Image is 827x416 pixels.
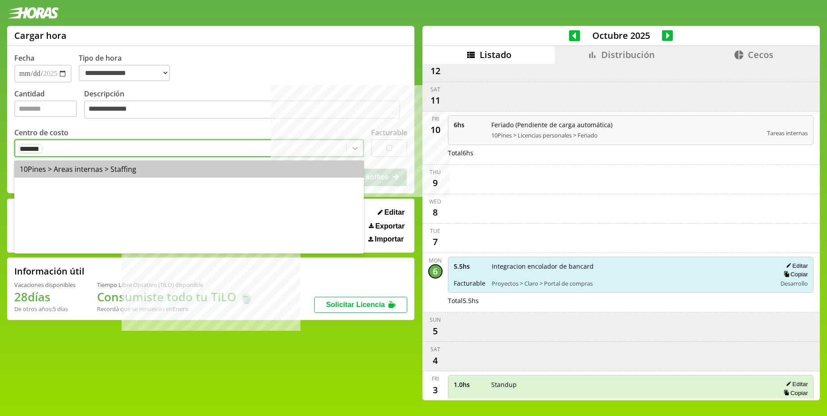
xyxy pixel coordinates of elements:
span: 10Pines > Gestion horizontal > Standup semanal [491,398,761,406]
span: Distribución [601,49,655,61]
label: Tipo de hora [79,53,177,83]
div: scrollable content [422,64,820,399]
label: Facturable [371,128,407,137]
img: logotipo [7,7,59,19]
select: Tipo de hora [79,65,170,81]
input: Cantidad [14,100,77,117]
span: Exportar [375,222,405,230]
span: 6 hs [454,121,485,129]
button: Solicitar Licencia [314,297,407,313]
div: Sat [430,86,440,93]
h1: 28 días [14,289,76,305]
b: Enero [173,305,189,313]
button: Copiar [781,270,808,278]
label: Fecha [14,53,34,63]
span: Octubre 2025 [580,29,662,42]
div: Recordá que se renuevan en [97,305,253,313]
div: Sun [430,316,441,324]
span: Standup [491,380,761,389]
div: Wed [429,198,441,205]
span: Tareas internas [767,129,808,137]
span: 5.5 hs [454,262,485,270]
button: Exportar [366,222,407,231]
div: 10Pines > Areas internas > Staffing [14,161,364,178]
div: Mon [429,257,442,264]
span: Desarrollo [781,279,808,287]
span: Tareas internas [767,398,808,406]
span: Proyectos > Claro > Portal de compras [492,279,771,287]
span: Editar [384,208,405,216]
span: Solicitar Licencia [326,301,385,308]
h2: Información útil [14,265,84,277]
button: Editar [783,380,808,388]
button: Editar [375,208,407,217]
div: Sat [430,345,440,353]
span: Listado [480,49,511,61]
div: 4 [428,353,443,367]
button: Copiar [781,389,808,397]
span: Feriado (Pendiente de carga automática) [491,121,761,129]
div: 9 [428,176,443,190]
div: Thu [430,168,441,176]
div: 5 [428,324,443,338]
span: Cecos [748,49,773,61]
div: 6 [428,264,443,279]
div: Tiempo Libre Optativo (TiLO) disponible [97,281,253,289]
div: Total 5.5 hs [448,296,814,305]
label: Descripción [84,89,407,121]
div: 11 [428,93,443,108]
span: 10Pines > Licencias personales > Feriado [491,131,761,139]
button: Editar [783,262,808,270]
div: Fri [432,375,439,383]
span: 1.0 hs [454,380,485,389]
div: 7 [428,235,443,249]
div: Vacaciones disponibles [14,281,76,289]
div: De otros años: 5 días [14,305,76,313]
div: Fri [432,115,439,123]
div: 8 [428,205,443,220]
label: Cantidad [14,89,84,121]
span: Integracion encolador de bancard [492,262,771,270]
div: 12 [428,64,443,78]
label: Centro de costo [14,128,68,137]
h1: Consumiste todo tu TiLO 🍵 [97,289,253,305]
div: Total 6 hs [448,149,814,157]
span: Importar [375,235,404,243]
span: Facturable [454,279,485,287]
textarea: Descripción [84,100,400,119]
h1: Cargar hora [14,29,67,42]
div: Tue [430,227,440,235]
div: 3 [428,383,443,397]
div: 10 [428,123,443,137]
